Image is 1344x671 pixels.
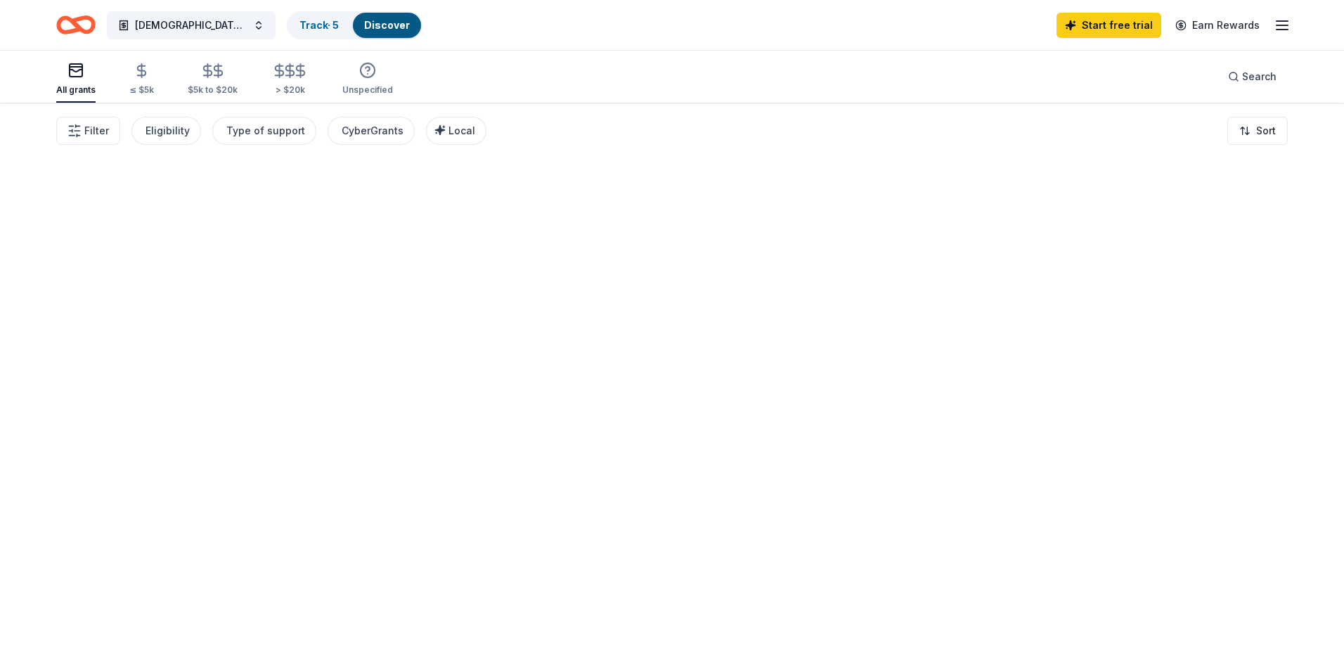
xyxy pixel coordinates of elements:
div: Type of support [226,122,305,139]
button: Local [426,117,486,145]
button: [DEMOGRAPHIC_DATA] Veterans of America [107,11,276,39]
span: Search [1242,68,1277,85]
div: $5k to $20k [188,84,238,96]
button: Unspecified [342,56,393,103]
div: ≤ $5k [129,84,154,96]
button: $5k to $20k [188,57,238,103]
span: Local [448,124,475,136]
button: ≤ $5k [129,57,154,103]
button: Sort [1227,117,1288,145]
button: Filter [56,117,120,145]
button: All grants [56,56,96,103]
div: Eligibility [146,122,190,139]
a: Discover [364,19,410,31]
div: CyberGrants [342,122,403,139]
a: Track· 5 [299,19,339,31]
button: Type of support [212,117,316,145]
span: Sort [1256,122,1276,139]
button: CyberGrants [328,117,415,145]
button: > $20k [271,57,309,103]
div: > $20k [271,84,309,96]
button: Eligibility [131,117,201,145]
a: Start free trial [1057,13,1161,38]
span: [DEMOGRAPHIC_DATA] Veterans of America [135,17,247,34]
a: Earn Rewards [1167,13,1268,38]
button: Track· 5Discover [287,11,422,39]
div: Unspecified [342,84,393,96]
div: All grants [56,84,96,96]
button: Search [1217,63,1288,91]
a: Home [56,8,96,41]
span: Filter [84,122,109,139]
